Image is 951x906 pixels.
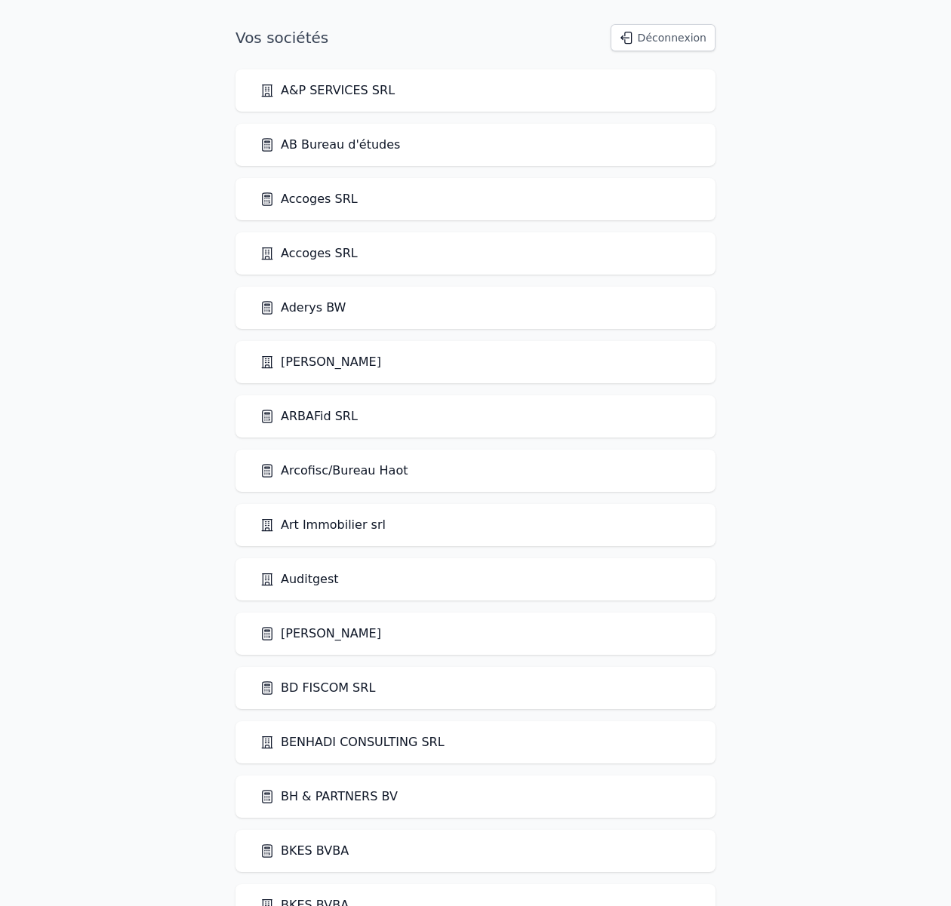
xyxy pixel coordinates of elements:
[260,353,381,371] a: [PERSON_NAME]
[260,516,386,534] a: Art Immobilier srl
[260,299,346,317] a: Aderys BW
[235,27,328,48] h1: Vos sociétés
[260,190,358,208] a: Accoges SRL
[260,462,408,480] a: Arcofisc/Bureau Haot
[260,679,375,697] a: BD FISCOM SRL
[260,625,381,643] a: [PERSON_NAME]
[260,733,445,751] a: BENHADI CONSULTING SRL
[260,81,395,100] a: A&P SERVICES SRL
[260,570,339,588] a: Auditgest
[260,842,349,860] a: BKES BVBA
[260,244,358,263] a: Accoges SRL
[611,24,716,51] button: Déconnexion
[260,407,358,425] a: ARBAFid SRL
[260,136,400,154] a: AB Bureau d'études
[260,788,398,806] a: BH & PARTNERS BV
